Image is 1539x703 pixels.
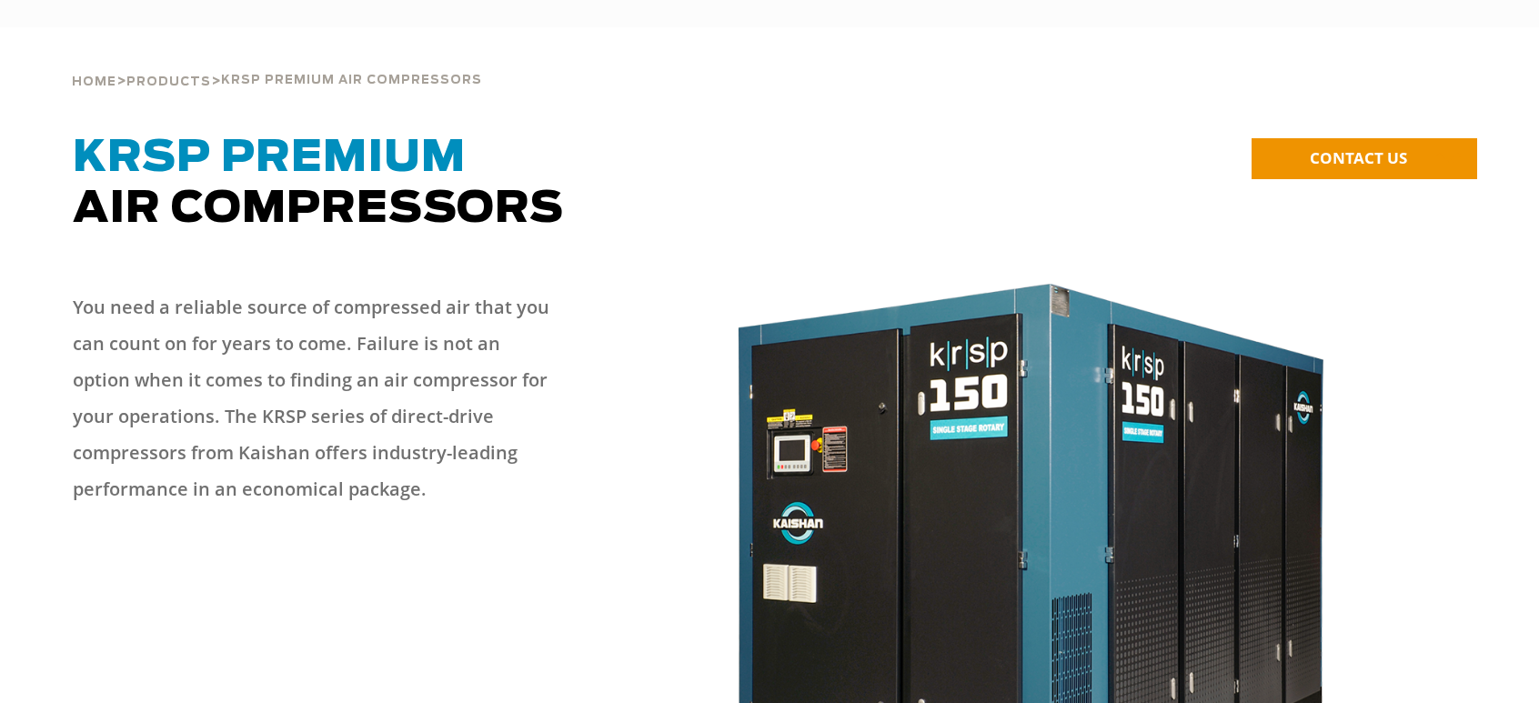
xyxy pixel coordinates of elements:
span: Air Compressors [73,136,564,231]
div: > > [72,27,482,96]
span: CONTACT US [1310,147,1407,168]
span: Products [126,76,211,88]
p: You need a reliable source of compressed air that you can count on for years to come. Failure is ... [73,289,556,507]
span: KRSP Premium [73,136,466,180]
a: Home [72,73,116,89]
a: CONTACT US [1252,138,1477,179]
span: Home [72,76,116,88]
a: Products [126,73,211,89]
span: krsp premium air compressors [221,75,482,86]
